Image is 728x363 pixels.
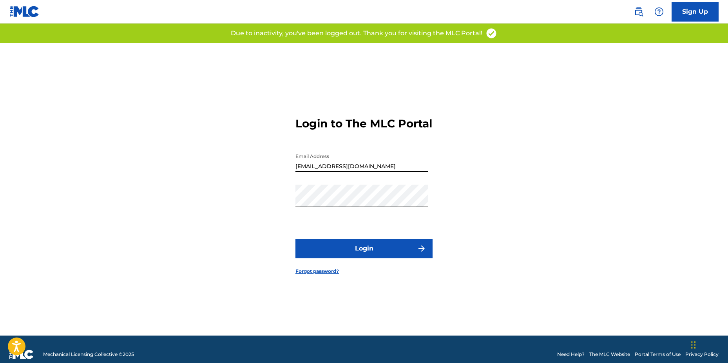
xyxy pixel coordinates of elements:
iframe: Chat Widget [689,325,728,363]
a: Sign Up [672,2,719,22]
span: Mechanical Licensing Collective © 2025 [43,351,134,358]
img: logo [9,350,34,359]
img: access [485,27,497,39]
img: MLC Logo [9,6,40,17]
img: f7272a7cc735f4ea7f67.svg [417,244,426,253]
a: Privacy Policy [685,351,719,358]
a: Need Help? [557,351,585,358]
button: Login [295,239,433,258]
img: search [634,7,643,16]
p: Due to inactivity, you've been logged out. Thank you for visiting the MLC Portal! [231,29,482,38]
div: Træk [691,333,696,357]
a: Public Search [631,4,647,20]
div: Help [651,4,667,20]
h3: Login to The MLC Portal [295,117,432,131]
img: help [654,7,664,16]
a: Forgot password? [295,268,339,275]
a: Portal Terms of Use [635,351,681,358]
a: The MLC Website [589,351,630,358]
div: Chat-widget [689,325,728,363]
